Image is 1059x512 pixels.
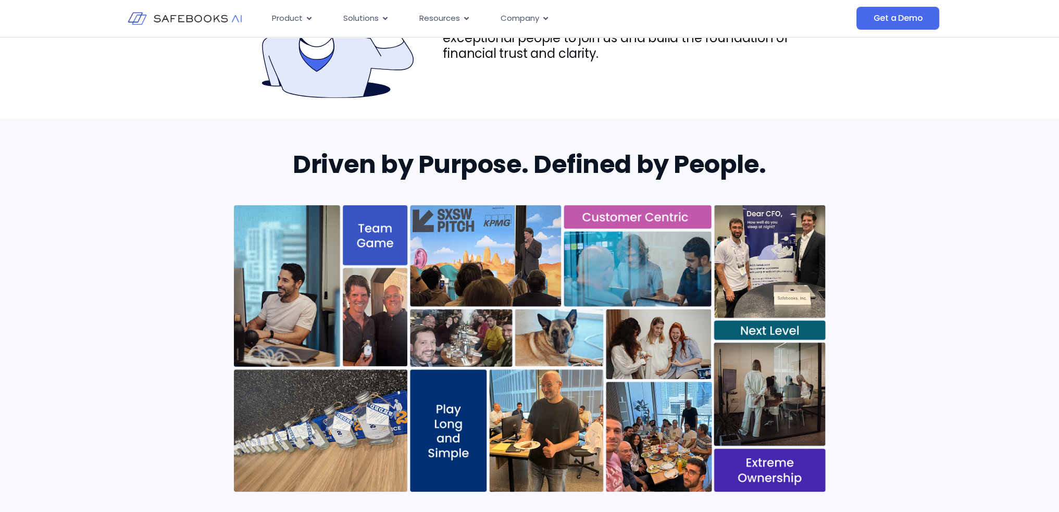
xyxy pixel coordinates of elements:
[234,205,826,492] img: Safebooks Open Positions 2
[873,13,923,23] span: Get a Demo
[343,13,379,24] span: Solutions
[443,15,825,61] p: Leave your legacy, not your application. We are looking for exceptional people to join us and bui...
[272,13,303,24] span: Product
[856,7,939,30] a: Get a Demo
[264,8,752,29] div: Menu Toggle
[501,13,539,24] span: Company
[419,13,460,24] span: Resources
[234,150,826,179] h2: Driven by Purpose. Defined by People.
[264,8,752,29] nav: Menu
